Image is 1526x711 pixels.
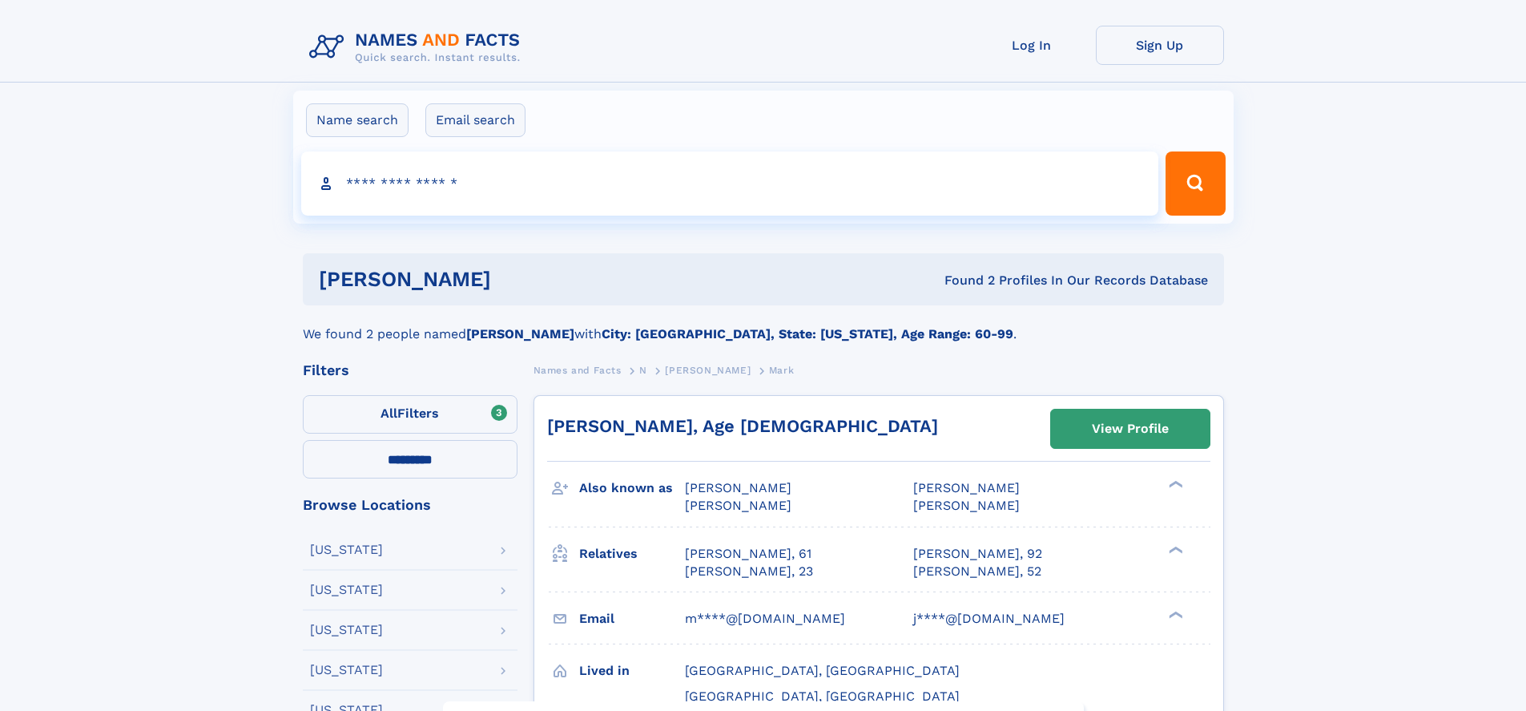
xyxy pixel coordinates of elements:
[665,360,751,380] a: [PERSON_NAME]
[685,480,791,495] span: [PERSON_NAME]
[769,365,794,376] span: Mark
[1165,544,1184,555] div: ❯
[1092,410,1169,447] div: View Profile
[303,26,533,69] img: Logo Names and Facts
[303,305,1224,344] div: We found 2 people named with .
[579,540,685,568] h3: Relatives
[310,664,383,677] div: [US_STATE]
[303,363,517,378] div: Filters
[310,543,383,556] div: [US_STATE]
[913,498,1020,513] span: [PERSON_NAME]
[425,103,525,137] label: Email search
[1096,26,1224,65] a: Sign Up
[533,360,622,380] a: Names and Facts
[1166,151,1225,216] button: Search Button
[913,563,1041,580] a: [PERSON_NAME], 52
[579,475,685,502] h3: Also known as
[685,498,791,513] span: [PERSON_NAME]
[306,103,409,137] label: Name search
[303,395,517,434] label: Filters
[380,406,397,421] span: All
[665,365,751,376] span: [PERSON_NAME]
[968,26,1096,65] a: Log In
[685,663,960,678] span: [GEOGRAPHIC_DATA], [GEOGRAPHIC_DATA]
[1165,609,1184,620] div: ❯
[685,563,813,580] a: [PERSON_NAME], 23
[310,584,383,596] div: [US_STATE]
[602,326,1013,341] b: City: [GEOGRAPHIC_DATA], State: [US_STATE], Age Range: 60-99
[303,498,517,512] div: Browse Locations
[1051,410,1210,448] a: View Profile
[718,272,1208,289] div: Found 2 Profiles In Our Records Database
[466,326,574,341] b: [PERSON_NAME]
[579,605,685,632] h3: Email
[579,657,685,685] h3: Lived in
[639,360,647,380] a: N
[685,689,960,704] span: [GEOGRAPHIC_DATA], [GEOGRAPHIC_DATA]
[685,545,811,563] a: [PERSON_NAME], 61
[547,416,938,436] a: [PERSON_NAME], Age [DEMOGRAPHIC_DATA]
[301,151,1159,216] input: search input
[639,365,647,376] span: N
[319,269,718,289] h1: [PERSON_NAME]
[1165,479,1184,490] div: ❯
[913,480,1020,495] span: [PERSON_NAME]
[913,545,1042,563] a: [PERSON_NAME], 92
[310,624,383,636] div: [US_STATE]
